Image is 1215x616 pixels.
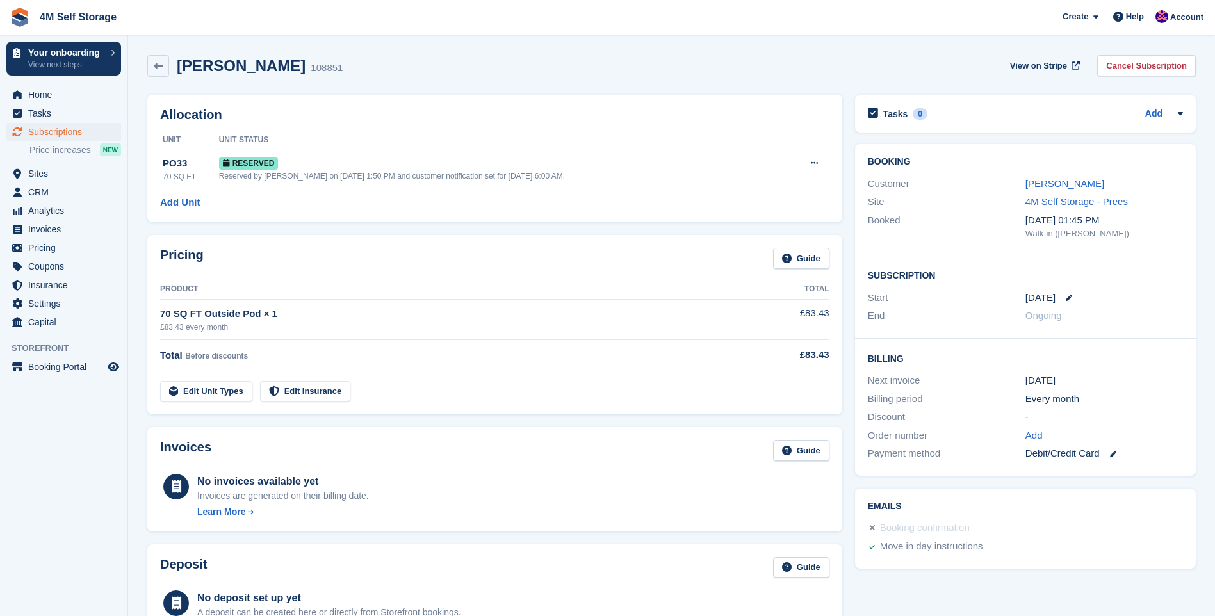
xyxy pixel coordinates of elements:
span: Sites [28,165,105,182]
a: menu [6,123,121,141]
a: menu [6,104,121,122]
a: Edit Unit Types [160,381,252,402]
div: NEW [100,143,121,156]
a: menu [6,239,121,257]
img: stora-icon-8386f47178a22dfd0bd8f6a31ec36ba5ce8667c1dd55bd0f319d3a0aa187defe.svg [10,8,29,27]
time: 2025-10-12 00:00:00 UTC [1025,291,1056,305]
a: Guide [773,440,829,461]
div: PO33 [163,156,219,171]
span: Ongoing [1025,310,1062,321]
div: No deposit set up yet [197,590,461,606]
span: Analytics [28,202,105,220]
img: Caroline Betsworth [1155,10,1168,23]
h2: Invoices [160,440,211,461]
th: Total [740,279,829,300]
a: 4M Self Storage [35,6,122,28]
span: Booking Portal [28,358,105,376]
span: Price increases [29,144,91,156]
a: menu [6,358,121,376]
a: Guide [773,248,829,269]
a: menu [6,276,121,294]
a: 4M Self Storage - Prees [1025,196,1128,207]
a: Guide [773,557,829,578]
div: Next invoice [868,373,1025,388]
span: Create [1063,10,1088,23]
div: Discount [868,410,1025,425]
span: Before discounts [185,352,248,361]
div: Move in day instructions [880,539,983,555]
a: Add Unit [160,195,200,210]
a: [PERSON_NAME] [1025,178,1104,189]
div: [DATE] [1025,373,1183,388]
span: Settings [28,295,105,312]
a: Add [1145,107,1162,122]
a: Cancel Subscription [1097,55,1196,76]
a: menu [6,183,121,201]
div: Order number [868,428,1025,443]
h2: Billing [868,352,1183,364]
a: Your onboarding View next steps [6,42,121,76]
a: menu [6,202,121,220]
div: End [868,309,1025,323]
a: Learn More [197,505,369,519]
a: menu [6,295,121,312]
a: menu [6,86,121,104]
span: Pricing [28,239,105,257]
div: 70 SQ FT [163,171,219,182]
h2: Tasks [883,108,908,120]
div: Booking confirmation [880,521,970,536]
span: Home [28,86,105,104]
a: menu [6,220,121,238]
h2: Allocation [160,108,829,122]
div: Invoices are generated on their billing date. [197,489,369,503]
a: Price increases NEW [29,143,121,157]
h2: Emails [868,501,1183,512]
span: CRM [28,183,105,201]
span: Coupons [28,257,105,275]
span: View on Stripe [1010,60,1067,72]
div: Reserved by [PERSON_NAME] on [DATE] 1:50 PM and customer notification set for [DATE] 6:00 AM. [219,170,785,182]
div: Booked [868,213,1025,240]
div: Payment method [868,446,1025,461]
span: Help [1126,10,1144,23]
div: £83.43 [740,348,829,362]
div: Learn More [197,505,245,519]
td: £83.43 [740,299,829,339]
div: 0 [913,108,927,120]
div: Start [868,291,1025,305]
div: - [1025,410,1183,425]
span: Storefront [12,342,127,355]
div: Debit/Credit Card [1025,446,1183,461]
span: Tasks [28,104,105,122]
a: Preview store [106,359,121,375]
div: 108851 [311,61,343,76]
div: Customer [868,177,1025,191]
span: Account [1170,11,1203,24]
a: menu [6,165,121,182]
h2: Pricing [160,248,204,269]
span: Reserved [219,157,279,170]
div: Billing period [868,392,1025,407]
a: Add [1025,428,1043,443]
a: Edit Insurance [260,381,351,402]
th: Product [160,279,740,300]
div: [DATE] 01:45 PM [1025,213,1183,228]
span: Invoices [28,220,105,238]
div: Every month [1025,392,1183,407]
span: Total [160,350,183,361]
div: £83.43 every month [160,321,740,333]
span: Capital [28,313,105,331]
span: Insurance [28,276,105,294]
th: Unit Status [219,130,785,150]
span: Subscriptions [28,123,105,141]
p: View next steps [28,59,104,70]
h2: Deposit [160,557,207,578]
div: Site [868,195,1025,209]
div: No invoices available yet [197,474,369,489]
th: Unit [160,130,219,150]
p: Your onboarding [28,48,104,57]
h2: Subscription [868,268,1183,281]
a: menu [6,313,121,331]
div: Walk-in ([PERSON_NAME]) [1025,227,1183,240]
a: menu [6,257,121,275]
